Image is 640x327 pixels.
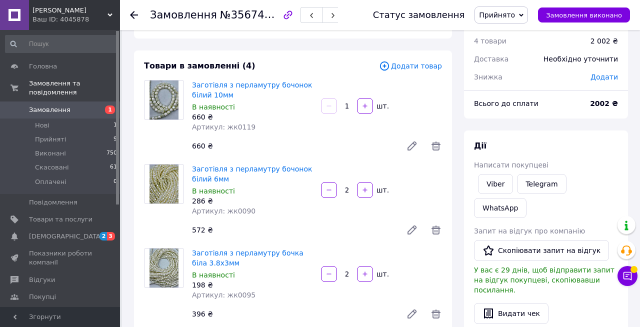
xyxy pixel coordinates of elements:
[29,198,77,207] span: Повідомлення
[29,292,56,301] span: Покупці
[537,48,624,70] div: Необхідно уточнити
[192,280,313,290] div: 198 ₴
[149,164,179,203] img: Заготівля з перламутру бочонок білий 6мм
[192,187,235,195] span: В наявності
[617,266,637,286] button: Чат з покупцем
[29,62,57,71] span: Головна
[474,227,585,235] span: Запит на відгук про компанію
[192,81,312,99] a: Заготівля з перламутру бочонок білий 10мм
[402,304,422,324] a: Редагувати
[29,215,92,224] span: Товари та послуги
[474,73,502,81] span: Знижка
[220,8,291,21] span: №356744641
[113,121,117,130] span: 1
[479,11,515,19] span: Прийнято
[546,11,622,19] span: Замовлення виконано
[113,135,117,144] span: 9
[35,163,69,172] span: Скасовані
[188,307,398,321] div: 396 ₴
[35,177,66,186] span: Оплачені
[474,99,538,107] span: Всього до сплати
[105,105,115,114] span: 1
[374,185,390,195] div: шт.
[374,269,390,279] div: шт.
[192,291,255,299] span: Артикул: жк0095
[35,121,49,130] span: Нові
[590,73,618,81] span: Додати
[5,35,118,53] input: Пошук
[144,61,255,70] span: Товари в замовленні (4)
[32,15,120,24] div: Ваш ID: 4045878
[29,232,103,241] span: [DEMOGRAPHIC_DATA]
[192,196,313,206] div: 286 ₴
[373,10,465,20] div: Статус замовлення
[474,141,486,150] span: Дії
[32,6,107,15] span: Магія Каменю
[474,303,548,324] button: Видати чек
[106,149,117,158] span: 750
[474,240,609,261] button: Скопіювати запит на відгук
[192,165,312,183] a: Заготівля з перламутру бочонок білий 6мм
[192,207,255,215] span: Артикул: жк0090
[188,223,398,237] div: 572 ₴
[430,140,442,152] span: Видалити
[590,99,618,107] b: 2002 ₴
[35,149,66,158] span: Виконані
[107,232,115,240] span: 3
[474,55,508,63] span: Доставка
[517,174,566,194] a: Telegram
[29,249,92,267] span: Показники роботи компанії
[538,7,630,22] button: Замовлення виконано
[188,139,398,153] div: 660 ₴
[590,36,618,46] div: 2 002 ₴
[130,10,138,20] div: Повернутися назад
[474,266,614,294] span: У вас є 29 днів, щоб відправити запит на відгук покупцеві, скопіювавши посилання.
[474,37,506,45] span: 4 товари
[402,136,422,156] a: Редагувати
[150,9,217,21] span: Замовлення
[374,101,390,111] div: шт.
[99,232,107,240] span: 2
[402,220,422,240] a: Редагувати
[110,163,117,172] span: 61
[192,112,313,122] div: 660 ₴
[474,161,548,169] span: Написати покупцеві
[29,79,120,97] span: Замовлення та повідомлення
[192,249,303,267] a: Заготівля з перламутру бочка біла 3.8х3мм
[113,177,117,186] span: 0
[35,135,66,144] span: Прийняті
[474,198,526,218] a: WhatsApp
[192,103,235,111] span: В наявності
[149,80,179,119] img: Заготівля з перламутру бочонок білий 10мм
[192,271,235,279] span: В наявності
[192,123,255,131] span: Артикул: жк0119
[149,248,179,287] img: Заготівля з перламутру бочка біла 3.8х3мм
[430,224,442,236] span: Видалити
[379,60,442,71] span: Додати товар
[478,174,513,194] a: Viber
[29,105,70,114] span: Замовлення
[430,308,442,320] span: Видалити
[29,275,55,284] span: Відгуки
